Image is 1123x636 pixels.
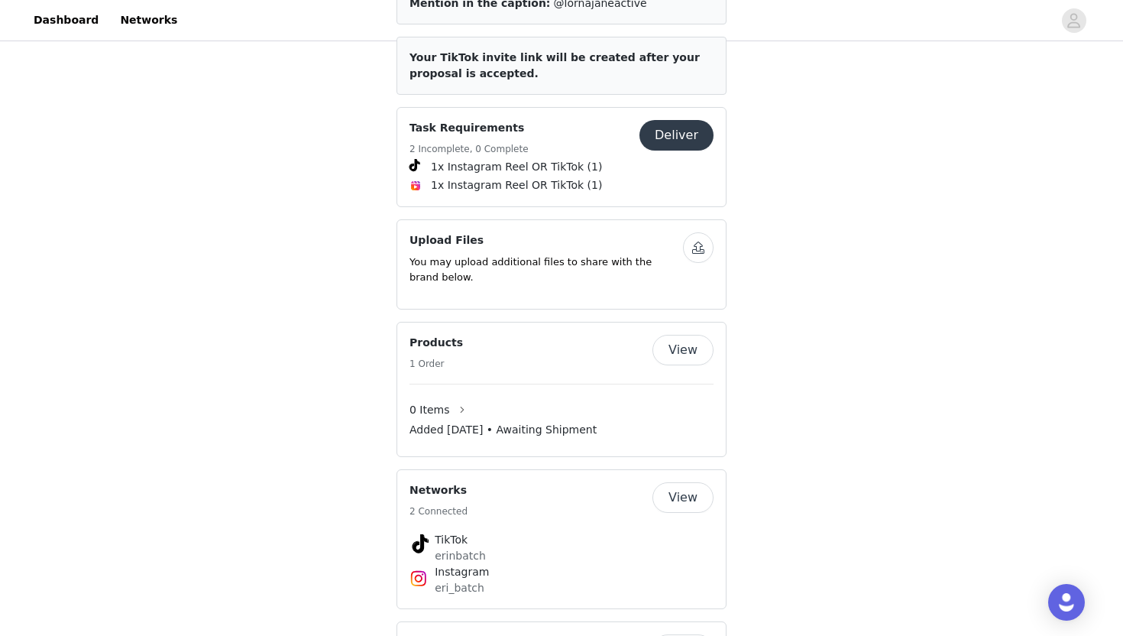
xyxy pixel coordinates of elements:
[409,422,597,438] span: Added [DATE] • Awaiting Shipment
[409,505,468,518] h5: 2 Connected
[396,107,727,207] div: Task Requirements
[435,532,688,548] h4: TikTok
[431,159,602,175] span: 1x Instagram Reel OR TikTok (1)
[409,142,529,156] h5: 2 Incomplete, 0 Complete
[652,335,714,365] button: View
[409,335,463,351] h4: Products
[409,180,422,192] img: Instagram Reels Icon
[435,580,688,596] p: eri_batch
[409,232,683,248] h4: Upload Files
[396,322,727,457] div: Products
[409,482,468,498] h4: Networks
[409,569,428,588] img: Instagram Icon
[409,402,450,418] span: 0 Items
[1048,584,1085,621] div: Open Intercom Messenger
[24,3,108,37] a: Dashboard
[652,482,714,513] button: View
[639,120,714,151] button: Deliver
[111,3,186,37] a: Networks
[409,51,700,79] span: Your TikTok invite link will be created after your proposal is accepted.
[435,564,688,580] h4: Instagram
[396,469,727,609] div: Networks
[409,255,683,284] p: You may upload additional files to share with the brand below.
[1066,8,1081,33] div: avatar
[409,357,463,371] h5: 1 Order
[409,120,529,136] h4: Task Requirements
[431,177,602,193] span: 1x Instagram Reel OR TikTok (1)
[435,548,688,564] p: erinbatch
